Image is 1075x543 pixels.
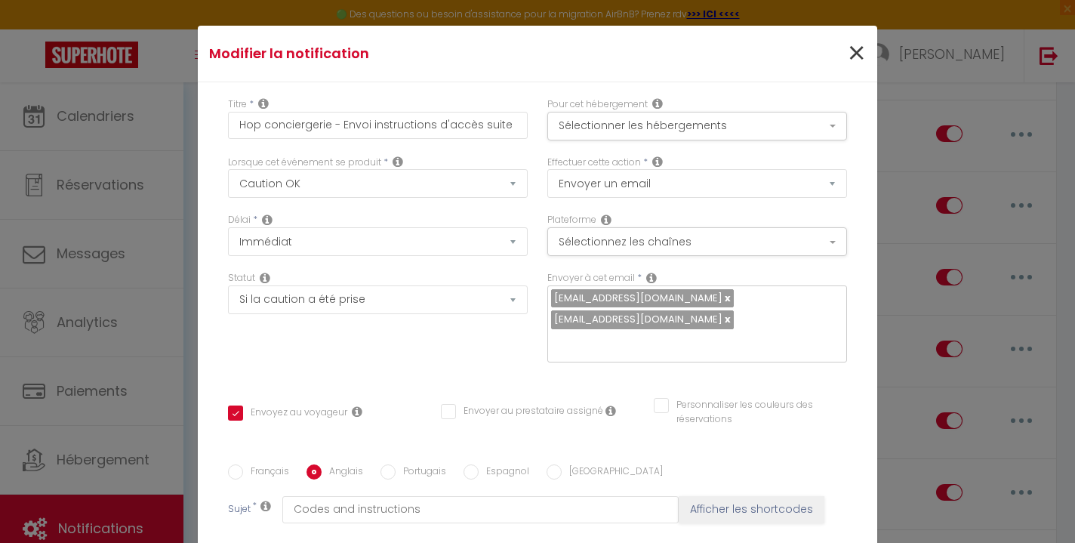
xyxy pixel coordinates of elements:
button: Afficher les shortcodes [679,496,824,523]
label: Titre [228,97,247,112]
label: Portugais [396,464,446,481]
label: Espagnol [479,464,529,481]
i: Booking status [260,272,270,284]
i: Title [258,97,269,110]
h4: Modifier la notification [209,43,640,64]
span: [EMAIL_ADDRESS][DOMAIN_NAME] [554,291,722,305]
label: Anglais [322,464,363,481]
label: Sujet [228,502,251,518]
label: Envoyer à cet email [547,271,635,285]
i: Envoyer au prestataire si il est assigné [605,405,616,417]
button: Sélectionner les hébergements [547,112,847,140]
i: Event Occur [393,156,403,168]
label: Plateforme [547,213,596,227]
span: × [847,31,866,76]
button: Close [847,38,866,70]
label: Français [243,464,289,481]
i: Subject [260,500,271,512]
label: Pour cet hébergement [547,97,648,112]
button: Sélectionnez les chaînes [547,227,847,256]
label: Effectuer cette action [547,156,641,170]
label: Statut [228,271,255,285]
i: This Rental [652,97,663,110]
span: [EMAIL_ADDRESS][DOMAIN_NAME] [554,312,722,326]
label: [GEOGRAPHIC_DATA] [562,464,663,481]
label: Lorsque cet événement se produit [228,156,381,170]
i: Action Type [652,156,663,168]
i: Action Time [262,214,273,226]
i: Recipient [646,272,657,284]
label: Délai [228,213,251,227]
i: Envoyer au voyageur [352,406,362,418]
i: Action Channel [601,214,611,226]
